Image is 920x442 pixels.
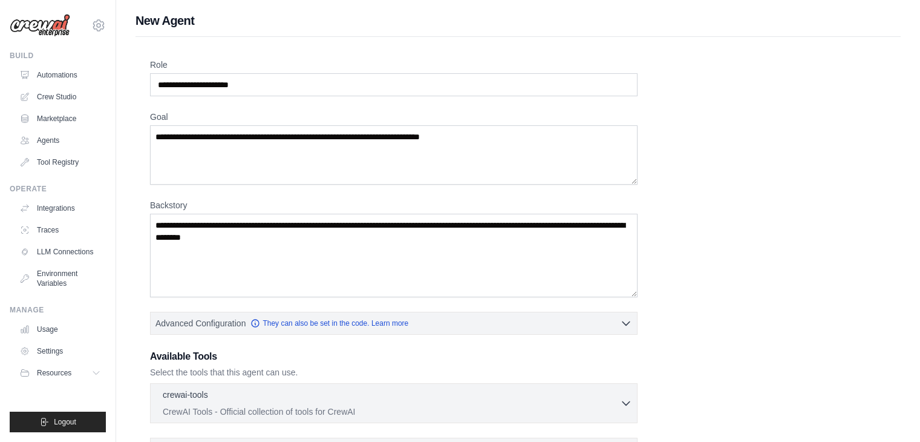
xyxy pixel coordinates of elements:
a: Integrations [15,199,106,218]
label: Role [150,59,638,71]
span: Resources [37,368,71,378]
span: Logout [54,417,76,427]
button: crewai-tools CrewAI Tools - Official collection of tools for CrewAI [155,389,632,418]
p: CrewAI Tools - Official collection of tools for CrewAI [163,406,620,418]
button: Logout [10,412,106,432]
a: Automations [15,65,106,85]
a: Settings [15,341,106,361]
div: Operate [10,184,106,194]
label: Backstory [150,199,638,211]
span: Advanced Configuration [155,317,246,329]
a: Tool Registry [15,153,106,172]
h3: Available Tools [150,349,638,364]
h1: New Agent [135,12,901,29]
p: crewai-tools [163,389,208,401]
img: Logo [10,14,70,37]
a: They can also be set in the code. Learn more [250,318,408,328]
p: Select the tools that this agent can use. [150,366,638,378]
a: Usage [15,320,106,339]
label: Goal [150,111,638,123]
a: Traces [15,220,106,240]
div: Build [10,51,106,61]
a: Environment Variables [15,264,106,293]
div: Manage [10,305,106,315]
a: LLM Connections [15,242,106,262]
a: Marketplace [15,109,106,128]
button: Resources [15,363,106,383]
button: Advanced Configuration They can also be set in the code. Learn more [151,312,637,334]
a: Crew Studio [15,87,106,107]
a: Agents [15,131,106,150]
